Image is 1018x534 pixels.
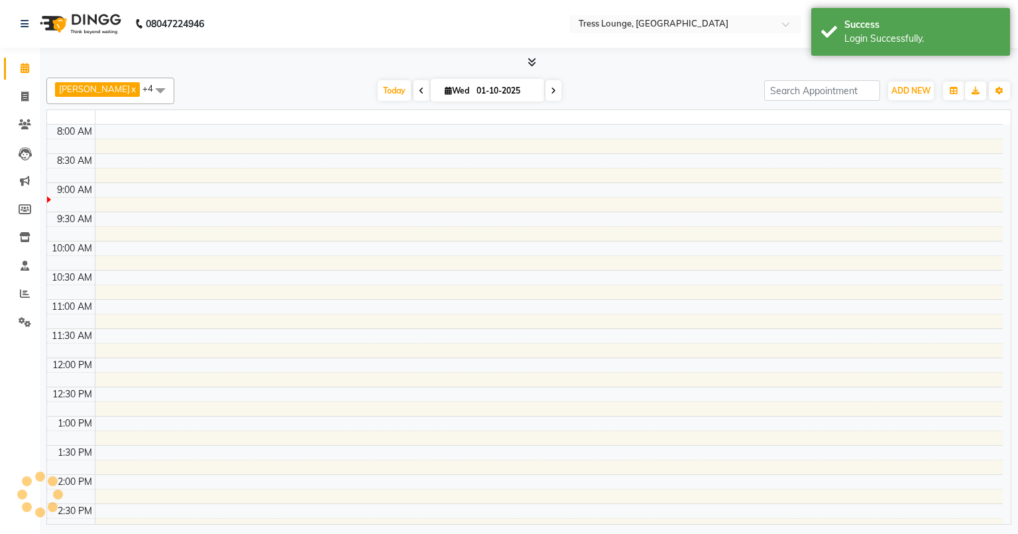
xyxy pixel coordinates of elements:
img: logo [34,5,125,42]
span: Wed [441,86,473,96]
div: 9:00 AM [54,183,95,197]
input: 2025-10-01 [473,81,539,101]
div: 10:30 AM [49,271,95,285]
span: ADD NEW [891,86,931,96]
div: 12:00 PM [50,358,95,372]
div: 1:30 PM [55,446,95,460]
span: Today [378,80,411,101]
span: [PERSON_NAME] [59,84,130,94]
a: x [130,84,136,94]
div: 11:30 AM [49,329,95,343]
div: 8:00 AM [54,125,95,139]
div: Success [844,18,1000,32]
input: Search Appointment [764,80,880,101]
div: Login Successfully. [844,32,1000,46]
div: 12:30 PM [50,387,95,401]
div: 2:00 PM [55,475,95,489]
b: 08047224946 [146,5,204,42]
div: 11:00 AM [49,300,95,314]
div: 2:30 PM [55,504,95,518]
button: ADD NEW [888,82,934,100]
span: +4 [142,83,163,94]
div: 1:00 PM [55,417,95,431]
div: 8:30 AM [54,154,95,168]
div: 10:00 AM [49,241,95,255]
div: 9:30 AM [54,212,95,226]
